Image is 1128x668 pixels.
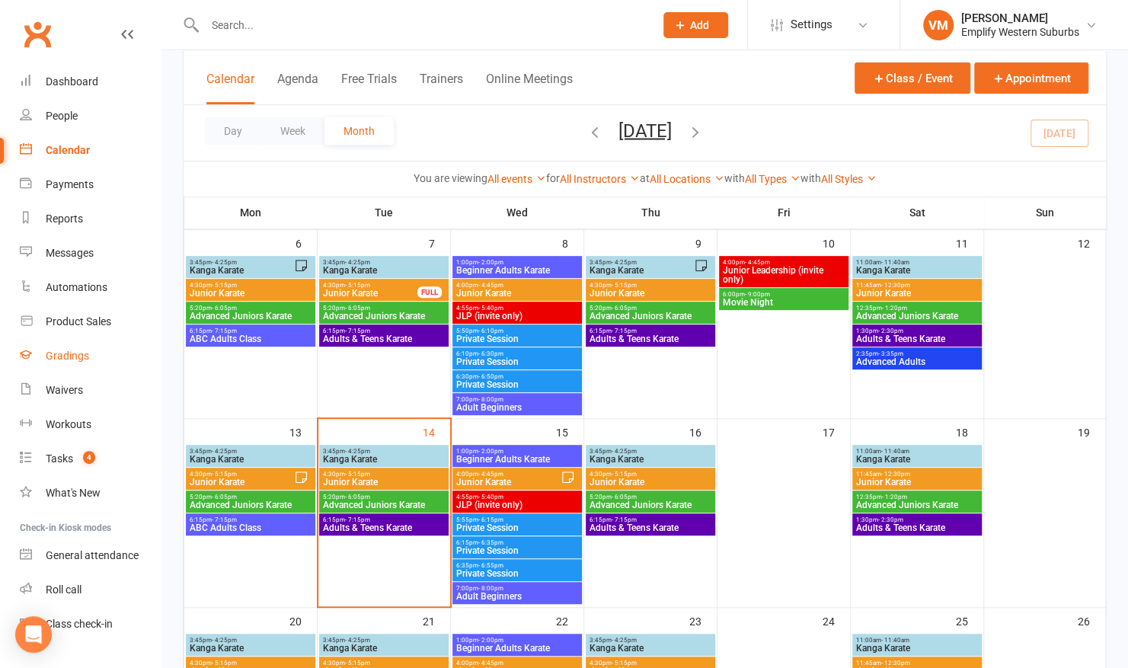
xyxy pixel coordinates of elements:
[956,230,983,255] div: 11
[589,523,712,532] span: Adults & Teens Karate
[20,65,161,99] a: Dashboard
[562,230,583,255] div: 8
[189,471,294,478] span: 4:30pm
[46,213,83,225] div: Reports
[855,357,979,366] span: Advanced Adults
[1078,608,1105,633] div: 26
[589,448,712,455] span: 3:45pm
[318,197,451,229] th: Tue
[46,315,111,328] div: Product Sales
[20,133,161,168] a: Calendar
[322,455,446,464] span: Kanga Karate
[478,448,503,455] span: - 2:00pm
[20,305,161,339] a: Product Sales
[46,418,91,430] div: Workouts
[455,305,579,312] span: 4:55pm
[455,478,561,487] span: Junior Karate
[791,8,832,42] span: Settings
[878,350,903,357] span: - 3:35pm
[322,478,446,487] span: Junior Karate
[212,637,237,644] span: - 4:25pm
[855,637,979,644] span: 11:00am
[455,350,579,357] span: 6:10pm
[961,11,1079,25] div: [PERSON_NAME]
[589,478,712,487] span: Junior Karate
[855,500,979,510] span: Advanced Juniors Karate
[589,644,712,653] span: Kanga Karate
[296,230,317,255] div: 6
[589,282,712,289] span: 4:30pm
[322,660,446,666] span: 4:30pm
[189,644,312,653] span: Kanga Karate
[618,120,672,141] button: [DATE]
[455,289,579,298] span: Junior Karate
[878,516,903,523] span: - 2:30pm
[455,637,579,644] span: 1:00pm
[855,62,970,94] button: Class / Event
[345,448,370,455] span: - 4:25pm
[745,259,770,266] span: - 4:45pm
[322,494,446,500] span: 5:20pm
[961,25,1079,39] div: Emplify Western Suburbs
[289,608,317,633] div: 20
[46,618,113,630] div: Class check-in
[324,117,394,145] button: Month
[589,289,712,298] span: Junior Karate
[724,172,745,184] strong: with
[455,282,579,289] span: 4:00pm
[322,334,446,344] span: Adults & Teens Karate
[322,266,446,275] span: Kanga Karate
[478,259,503,266] span: - 2:00pm
[46,110,78,122] div: People
[455,500,579,510] span: JLP (invite only)
[455,396,579,403] span: 7:00pm
[612,259,637,266] span: - 4:25pm
[612,282,637,289] span: - 5:15pm
[823,419,850,444] div: 17
[20,408,161,442] a: Workouts
[455,546,579,555] span: Private Session
[451,197,584,229] th: Wed
[46,178,94,190] div: Payments
[46,452,73,465] div: Tasks
[589,471,712,478] span: 4:30pm
[261,117,324,145] button: Week
[20,236,161,270] a: Messages
[345,494,370,500] span: - 6:05pm
[589,660,712,666] span: 4:30pm
[855,266,979,275] span: Kanga Karate
[212,494,237,500] span: - 6:05pm
[46,144,90,156] div: Calendar
[881,637,909,644] span: - 11:40am
[345,282,370,289] span: - 5:15pm
[420,72,463,104] button: Trainers
[478,282,503,289] span: - 4:45pm
[823,230,850,255] div: 10
[414,172,487,184] strong: You are viewing
[690,19,709,31] span: Add
[878,328,903,334] span: - 2:30pm
[322,637,446,644] span: 3:45pm
[745,173,800,185] a: All Types
[20,99,161,133] a: People
[855,478,979,487] span: Junior Karate
[455,471,561,478] span: 4:00pm
[455,569,579,578] span: Private Session
[322,644,446,653] span: Kanga Karate
[722,266,845,284] span: Junior Leadership (invite only)
[322,282,418,289] span: 4:30pm
[855,494,979,500] span: 12:35pm
[612,305,637,312] span: - 6:05pm
[589,305,712,312] span: 5:20pm
[212,471,237,478] span: - 5:15pm
[455,539,579,546] span: 6:15pm
[663,12,728,38] button: Add
[882,494,907,500] span: - 1:20pm
[15,616,52,653] div: Open Intercom Messenger
[821,173,877,185] a: All Styles
[345,660,370,666] span: - 5:15pm
[640,172,650,184] strong: at
[212,282,237,289] span: - 5:15pm
[689,419,717,444] div: 16
[322,312,446,321] span: Advanced Juniors Karate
